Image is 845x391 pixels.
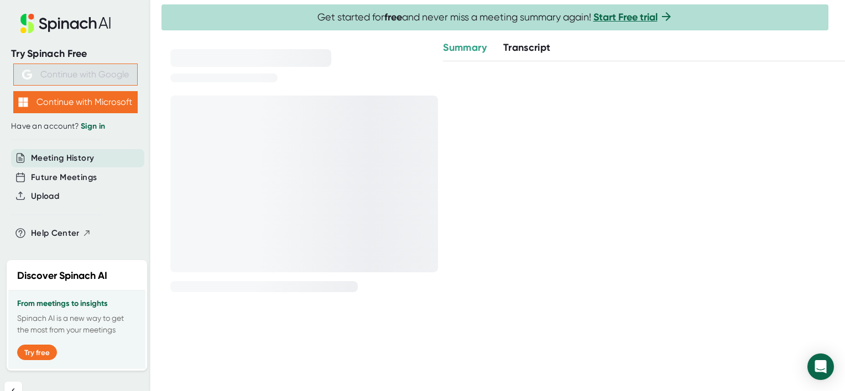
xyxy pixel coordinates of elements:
span: Get started for and never miss a meeting summary again! [317,11,673,24]
span: Help Center [31,227,80,240]
span: Summary [443,41,486,54]
b: free [384,11,402,23]
button: Summary [443,40,486,55]
img: Aehbyd4JwY73AAAAAElFTkSuQmCC [22,70,32,80]
button: Help Center [31,227,91,240]
div: Try Spinach Free [11,47,139,60]
span: Transcript [503,41,551,54]
button: Try free [17,345,57,360]
button: Future Meetings [31,171,97,184]
h3: From meetings to insights [17,299,137,308]
button: Continue with Google [13,64,138,86]
h2: Discover Spinach AI [17,268,107,283]
button: Meeting History [31,152,94,165]
p: Spinach AI is a new way to get the most from your meetings [17,313,137,336]
button: Upload [31,190,59,203]
div: Have an account? [11,121,139,131]
button: Transcript [503,40,551,55]
a: Start Free trial [593,11,658,23]
a: Sign in [81,121,105,131]
button: Continue with Microsoft [13,91,138,113]
div: Open Intercom Messenger [807,353,834,380]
